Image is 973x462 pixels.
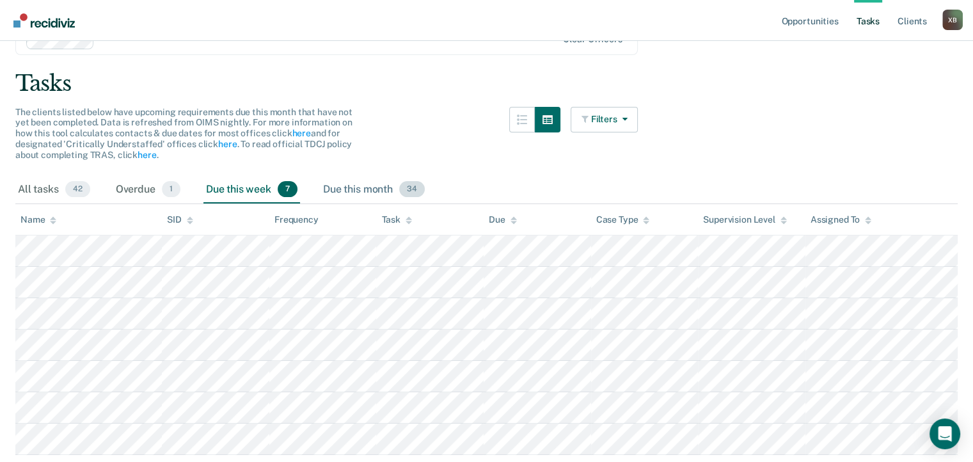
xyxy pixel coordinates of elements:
[162,181,180,198] span: 1
[292,128,310,138] a: here
[929,418,960,449] div: Open Intercom Messenger
[20,214,56,225] div: Name
[138,150,156,160] a: here
[811,214,871,225] div: Assigned To
[15,107,352,160] span: The clients listed below have upcoming requirements due this month that have not yet been complet...
[571,107,638,132] button: Filters
[218,139,237,149] a: here
[278,181,297,198] span: 7
[381,214,411,225] div: Task
[65,181,90,198] span: 42
[274,214,319,225] div: Frequency
[942,10,963,30] button: Profile dropdown button
[596,214,650,225] div: Case Type
[15,70,958,97] div: Tasks
[489,214,517,225] div: Due
[203,176,300,204] div: Due this week7
[113,176,183,204] div: Overdue1
[13,13,75,28] img: Recidiviz
[167,214,193,225] div: SID
[942,10,963,30] div: X B
[320,176,427,204] div: Due this month34
[703,214,787,225] div: Supervision Level
[15,176,93,204] div: All tasks42
[399,181,425,198] span: 34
